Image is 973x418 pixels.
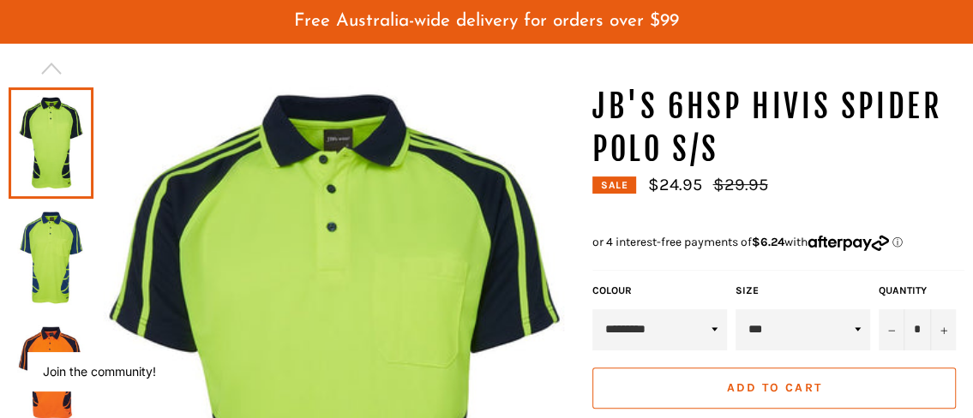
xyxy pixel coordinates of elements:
img: JB'S 6HSP HiVis Spider Polo S/S - Workin' Gear [17,211,85,305]
span: $24.95 [647,175,701,194]
button: Reduce item quantity by one [879,309,904,350]
span: Free Australia-wide delivery for orders over $99 [294,12,679,30]
s: $29.95 [712,175,767,194]
label: Quantity [879,284,956,298]
h1: JB'S 6HSP HiVis Spider Polo S/S [592,86,964,170]
div: Sale [592,176,636,194]
button: Add to Cart [592,367,956,409]
button: Join the community! [43,364,156,379]
button: Increase item quantity by one [930,309,956,350]
span: Add to Cart [726,380,821,395]
label: Size [736,284,870,298]
label: COLOUR [592,284,727,298]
